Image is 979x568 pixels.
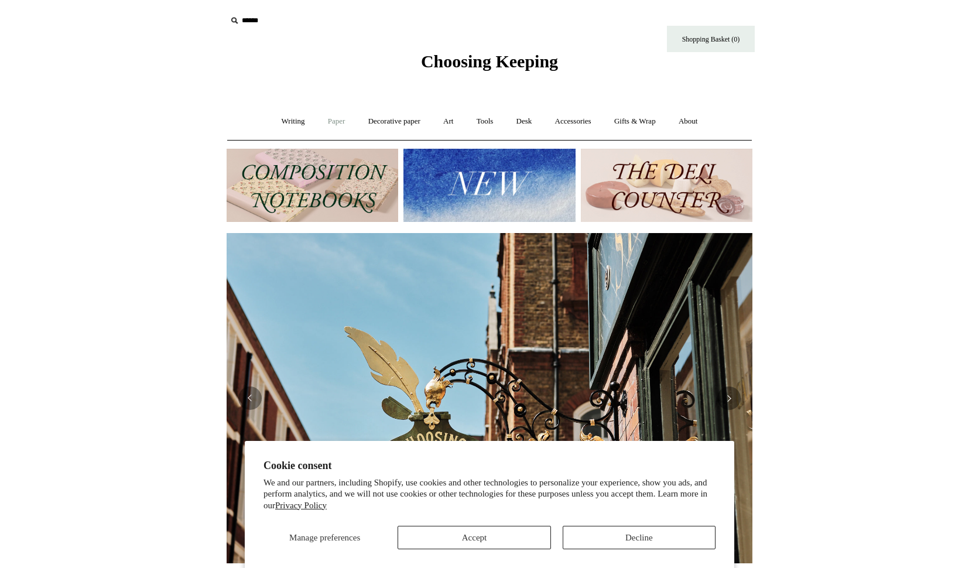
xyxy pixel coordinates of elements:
button: Next [717,386,741,410]
a: About [668,106,708,137]
a: Choosing Keeping [421,61,558,69]
button: Decline [563,526,716,549]
a: Writing [271,106,316,137]
img: Copyright Choosing Keeping 20190711 LS Homepage 7.jpg__PID:4c49fdcc-9d5f-40e8-9753-f5038b35abb7 [227,233,752,563]
p: We and our partners, including Shopify, use cookies and other technologies to personalize your ex... [263,477,716,512]
a: Gifts & Wrap [604,106,666,137]
img: 202302 Composition ledgers.jpg__PID:69722ee6-fa44-49dd-a067-31375e5d54ec [227,149,398,222]
a: Paper [317,106,356,137]
a: Shopping Basket (0) [667,26,755,52]
button: Manage preferences [263,526,386,549]
button: Previous [238,386,262,410]
img: The Deli Counter [581,149,752,222]
h2: Cookie consent [263,460,716,472]
a: Tools [466,106,504,137]
img: New.jpg__PID:f73bdf93-380a-4a35-bcfe-7823039498e1 [403,149,575,222]
a: Privacy Policy [275,501,327,510]
a: Decorative paper [358,106,431,137]
a: Desk [506,106,543,137]
a: Art [433,106,464,137]
a: Accessories [545,106,602,137]
button: Accept [398,526,550,549]
span: Choosing Keeping [421,52,558,71]
span: Manage preferences [289,533,360,542]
